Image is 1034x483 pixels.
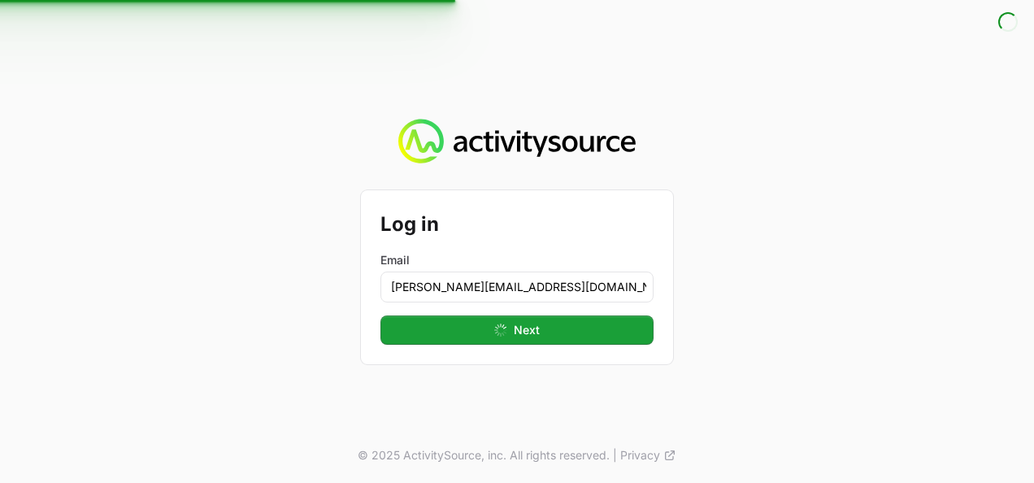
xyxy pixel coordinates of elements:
[380,272,654,302] input: Enter your email
[620,447,676,463] a: Privacy
[358,447,610,463] p: © 2025 ActivitySource, inc. All rights reserved.
[380,315,654,345] button: Next
[613,447,617,463] span: |
[514,320,540,340] span: Next
[380,252,654,268] label: Email
[398,119,635,164] img: Activity Source
[380,210,654,239] h2: Log in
